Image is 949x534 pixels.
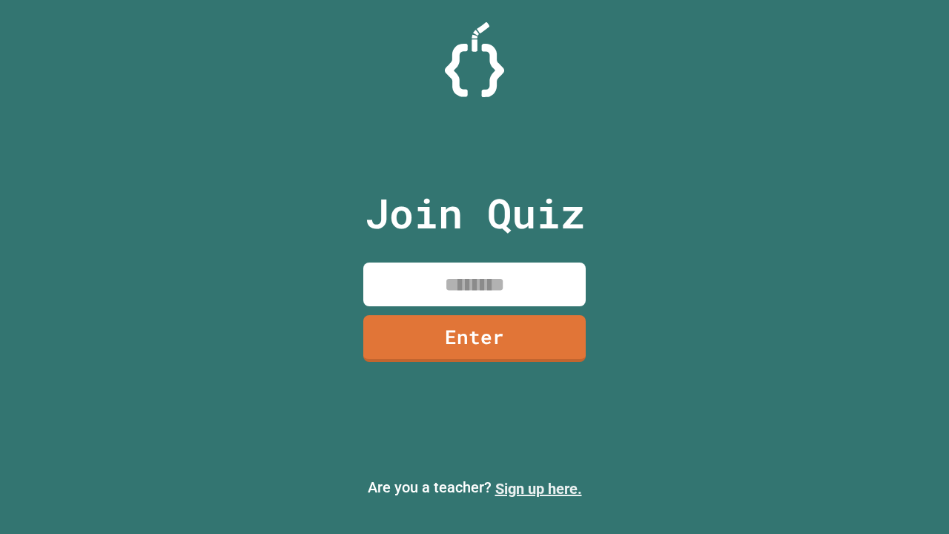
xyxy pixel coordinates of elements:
p: Join Quiz [365,182,585,244]
img: Logo.svg [445,22,504,97]
iframe: chat widget [887,475,934,519]
p: Are you a teacher? [12,476,937,500]
a: Sign up here. [495,480,582,498]
a: Enter [363,315,586,362]
iframe: chat widget [826,410,934,473]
